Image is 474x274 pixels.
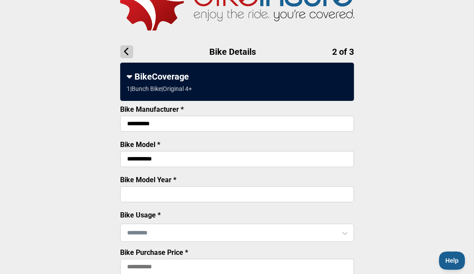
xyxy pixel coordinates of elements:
[120,248,188,257] label: Bike Purchase Price *
[439,251,465,270] iframe: Toggle Customer Support
[120,140,160,149] label: Bike Model *
[120,211,161,219] label: Bike Usage *
[120,105,184,114] label: Bike Manufacturer *
[127,85,192,92] div: 1 | Bunch Bike | Original 4+
[127,71,347,82] div: BikeCoverage
[332,47,354,57] span: 2 of 3
[120,45,354,58] h1: Bike Details
[120,176,176,184] label: Bike Model Year *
